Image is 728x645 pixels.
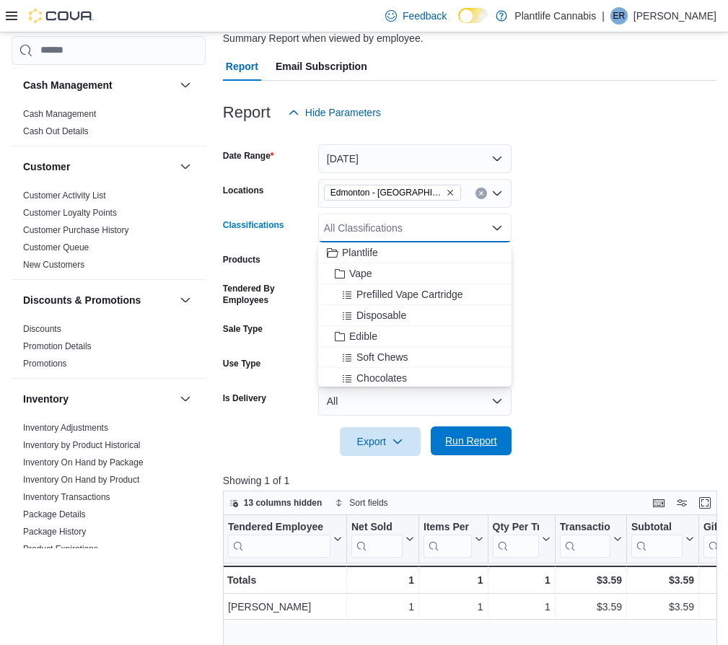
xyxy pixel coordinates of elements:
label: Classifications [223,219,284,231]
div: 1 [492,571,550,589]
a: Promotion Details [23,341,92,351]
span: Inventory by Product Historical [23,439,141,451]
a: Customer Activity List [23,190,106,201]
button: Inventory [23,392,174,406]
button: Cash Management [177,76,194,94]
div: Tendered Employee [228,520,330,534]
div: Net Sold [351,520,403,534]
label: Use Type [223,358,260,369]
a: Cash Management [23,109,96,119]
div: Inventory [12,419,206,615]
span: Edible [349,329,377,343]
img: Cova [29,9,94,23]
a: Product Expirations [23,544,98,554]
div: 1 [492,598,550,615]
a: Customer Purchase History [23,225,129,235]
div: Qty Per Transaction [492,520,538,557]
button: Items Per Transaction [424,520,483,557]
div: $3.59 [560,571,622,589]
button: Enter fullscreen [696,494,714,512]
div: Subtotal [631,520,683,534]
span: Discounts [23,323,61,335]
div: $3.59 [631,571,694,589]
span: Plantlife [342,245,378,260]
div: Items Per Transaction [424,520,472,557]
div: Totals [227,571,342,589]
span: Package History [23,526,86,537]
p: Plantlife Cannabis [514,7,596,25]
p: | [602,7,605,25]
button: Disposable [318,305,512,326]
label: Locations [223,185,264,196]
div: $3.59 [560,598,622,615]
a: Customer Loyalty Points [23,208,117,218]
button: Display options [673,494,690,512]
span: ER [613,7,626,25]
a: Cash Out Details [23,126,89,136]
div: Net Sold [351,520,403,557]
div: $3.59 [631,598,694,615]
label: Date Range [223,150,274,162]
button: Soft Chews [318,347,512,368]
div: Cash Management [12,105,206,146]
button: Transaction Average [560,520,622,557]
a: Discounts [23,324,61,334]
span: Edmonton - Windermere South [324,185,461,201]
span: Customer Activity List [23,190,106,201]
button: Discounts & Promotions [23,293,174,307]
div: [PERSON_NAME] [228,598,342,615]
a: Inventory Adjustments [23,423,108,433]
div: Discounts & Promotions [12,320,206,378]
span: Sort fields [349,497,387,509]
h3: Cash Management [23,78,113,92]
button: [DATE] [318,144,512,173]
button: Chocolates [318,368,512,389]
span: Soft Chews [356,350,408,364]
h3: Inventory [23,392,69,406]
button: Run Report [431,426,512,455]
span: Feedback [403,9,447,23]
button: Keyboard shortcuts [650,494,667,512]
a: Package History [23,527,86,537]
div: Customer [12,187,206,279]
div: Transaction Average [560,520,610,534]
span: Customer Purchase History [23,224,129,236]
span: Promotions [23,358,67,369]
span: Cash Management [23,108,96,120]
button: Close list of options [491,222,503,234]
span: Customer Loyalty Points [23,207,117,219]
button: All [318,387,512,416]
span: Cash Out Details [23,126,89,137]
span: Chocolates [356,371,407,385]
button: Sort fields [329,494,393,512]
a: Promotions [23,359,67,369]
div: Items Per Transaction [424,520,472,534]
button: Subtotal [631,520,694,557]
button: Plantlife [318,242,512,263]
span: Hide Parameters [305,105,381,120]
span: Inventory On Hand by Package [23,457,144,468]
button: Remove Edmonton - Windermere South from selection in this group [446,188,455,197]
button: Prefilled Vape Cartridge [318,284,512,305]
label: Sale Type [223,323,263,335]
label: Is Delivery [223,392,266,404]
h3: Customer [23,159,70,174]
div: Subtotal [631,520,683,557]
span: Dark Mode [458,23,459,24]
a: Feedback [380,1,452,30]
button: Hide Parameters [282,98,387,127]
span: Prefilled Vape Cartridge [356,287,463,302]
div: 1 [424,598,483,615]
button: Export [340,427,421,456]
label: Products [223,254,260,266]
button: Vape [318,263,512,284]
a: New Customers [23,260,84,270]
span: Edmonton - [GEOGRAPHIC_DATA] South [330,185,443,200]
span: Promotion Details [23,341,92,352]
div: 1 [424,571,483,589]
h3: Report [223,104,271,121]
button: 13 columns hidden [224,494,328,512]
div: 1 [351,571,414,589]
label: Tendered By Employees [223,283,312,306]
h3: Discounts & Promotions [23,293,141,307]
